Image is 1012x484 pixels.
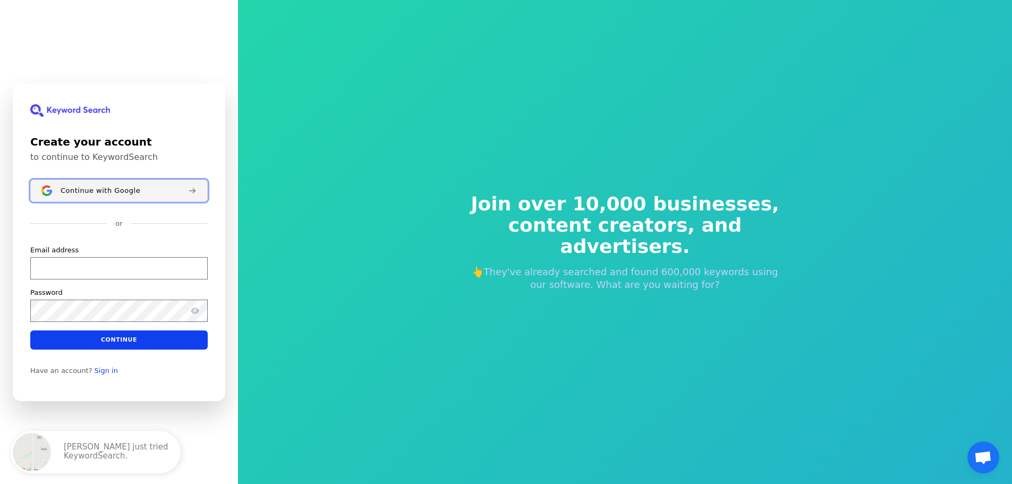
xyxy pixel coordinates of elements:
[464,193,787,215] span: Join over 10,000 businesses,
[464,266,787,291] p: 👆They've already searched and found 600,000 keywords using our software. What are you waiting for?
[30,104,110,117] img: KeywordSearch
[30,245,79,254] label: Email address
[464,215,787,257] span: content creators, and advertisers.
[64,443,170,462] p: [PERSON_NAME] just tried KeywordSearch.
[30,330,208,349] button: Continue
[189,304,201,317] button: Show password
[30,287,63,297] label: Password
[30,180,208,202] button: Sign in with GoogleContinue with Google
[61,186,140,194] span: Continue with Google
[95,366,118,375] a: Sign in
[30,366,92,375] span: Have an account?
[115,219,122,228] p: or
[41,185,52,196] img: Sign in with Google
[13,433,51,471] img: United States
[30,134,208,150] h1: Create your account
[967,441,999,473] a: Chat abierto
[30,152,208,163] p: to continue to KeywordSearch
